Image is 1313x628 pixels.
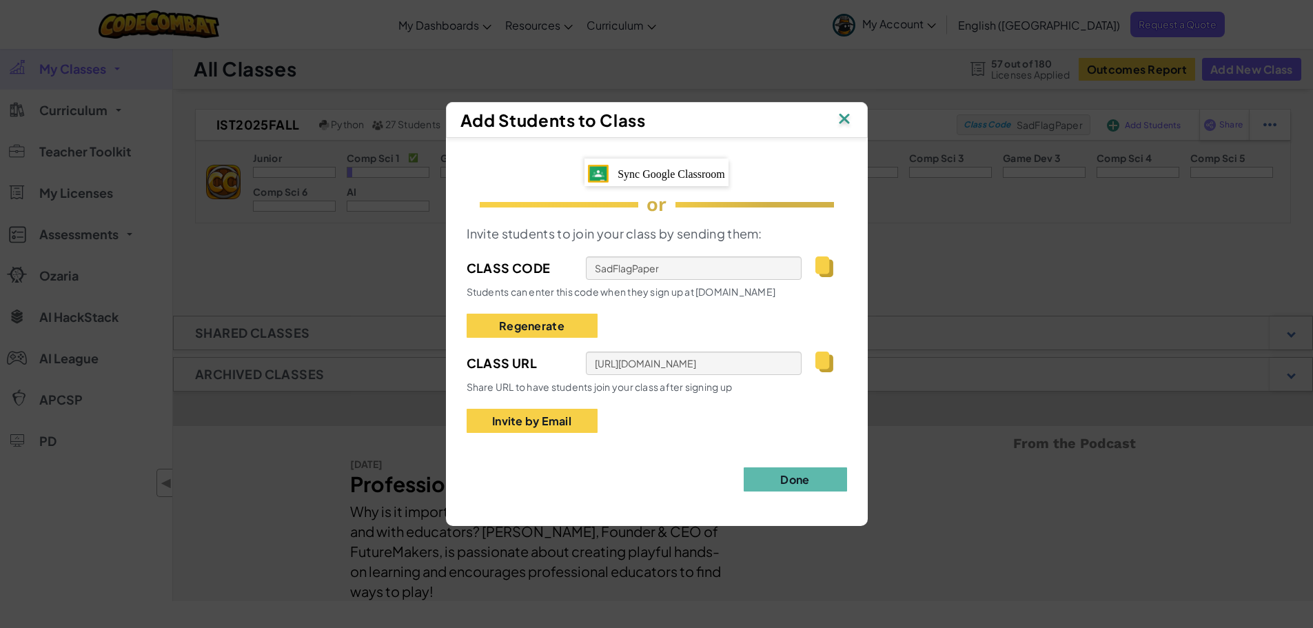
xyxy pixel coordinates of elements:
span: Invite students to join your class by sending them: [467,225,762,241]
img: IconCopy.svg [815,352,833,372]
img: IconCopy.svg [815,256,833,277]
button: Regenerate [467,314,598,338]
button: Invite by Email [467,409,598,433]
span: Sync Google Classroom [618,168,725,180]
img: IconGoogleClassroom.svg [588,165,609,183]
span: Add Students to Class [460,110,646,130]
span: Class Code [467,258,572,278]
span: Class Url [467,353,572,374]
img: IconClose.svg [835,110,853,130]
button: Done [744,467,847,492]
span: Students can enter this code when they sign up at [DOMAIN_NAME] [467,285,776,298]
span: or [647,193,666,216]
span: Share URL to have students join your class after signing up [467,381,733,393]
